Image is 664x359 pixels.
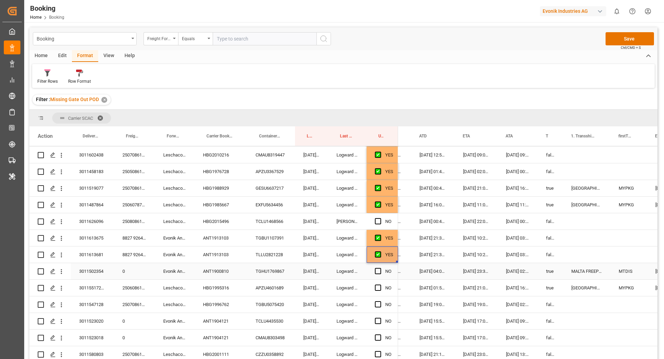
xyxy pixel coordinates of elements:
div: Press SPACE to select this row. [29,330,398,346]
span: Delivery No. [83,134,100,138]
div: Filter Rows [37,78,58,84]
div: true [538,263,563,279]
span: Last Opened By [340,134,352,138]
div: [DATE] 05:05:52 [295,213,328,230]
div: Freight Forwarder's Reference No. [147,34,171,42]
div: Equals [182,34,205,42]
div: [DATE] 16:54:00 [498,280,538,296]
span: Missing Gate Out POD [50,97,99,102]
div: [DATE] 00:47:00 [411,180,455,196]
div: [DATE] 19:00:00 [455,296,498,313]
div: Row Format [68,78,91,84]
div: Press SPACE to select this row. [29,213,398,230]
div: [PERSON_NAME] [328,213,367,230]
div: Evonik Antwerp [155,263,195,279]
span: Last Opened Date [307,134,314,138]
div: false [538,147,563,163]
div: Logward System [328,180,367,196]
div: [DATE] 05:24:29 [295,197,328,213]
div: [DATE] 10:24:00 [455,246,498,263]
div: Press SPACE to select this row. [29,163,398,180]
div: [DATE] 22:00:00 [455,213,498,230]
div: Press SPACE to select this row. [29,313,398,330]
div: HBG1995316 [195,280,247,296]
div: 3011502354 [71,263,114,279]
div: 8827 9264 9856 [114,246,155,263]
button: search button [316,32,331,45]
div: 3011547128 [71,296,114,313]
div: TCLU4435530 [247,313,295,329]
div: Evonik Antwerp [155,230,195,246]
div: Format [72,50,98,62]
div: Leschaco Bremen [155,163,195,180]
div: [GEOGRAPHIC_DATA] ([GEOGRAPHIC_DATA]) [563,280,610,296]
div: CMAU8319447 [247,147,295,163]
span: ATA [506,134,513,138]
div: Booking [30,3,64,14]
div: Leschaco Bremen [155,197,195,213]
button: Evonik Industries AG [540,5,609,18]
div: YES [385,247,393,263]
span: Container No. [259,134,280,138]
div: 250708610136 [114,296,155,313]
span: Freight Forwarder's Reference No. [126,134,140,138]
div: [DATE] 03:18:00 [498,230,538,246]
button: open menu [144,32,178,45]
div: Logward System [328,280,367,296]
div: [DATE] 02:00:00 [498,263,538,279]
div: [DATE] 03:18:00 [498,246,538,263]
div: Press SPACE to select this row. [29,296,398,313]
div: [GEOGRAPHIC_DATA] ([GEOGRAPHIC_DATA]) [563,197,610,213]
div: [DATE] 18:31:30 [295,330,328,346]
div: [DATE] 15:54:00 [411,313,455,329]
div: [DATE] 21:00:00 [455,280,498,296]
div: [DATE] 02:56:00 [498,296,538,313]
div: APZU3367529 [247,163,295,180]
div: NO [385,330,391,346]
div: EXFU5634456 [247,197,295,213]
span: ETA [463,134,470,138]
div: ANT1900810 [195,263,247,279]
div: YES [385,180,393,196]
div: [DATE] 00:48:00 [411,213,455,230]
div: Press SPACE to select this row. [29,280,398,296]
div: false [538,313,563,329]
div: NO [385,214,391,230]
div: NO [385,297,391,313]
div: HBG1988929 [195,180,247,196]
div: 3011523018 [71,330,114,346]
button: open menu [33,32,137,45]
a: Home [30,15,41,20]
div: 250808610092 [114,213,155,230]
div: 3011551727, 3011551726 [71,280,114,296]
div: 0 [114,313,155,329]
div: [DATE] 07:37:27 [295,147,328,163]
div: [DATE] 17:00:00 [455,313,498,329]
div: Press SPACE to select this row. [29,263,398,280]
div: [DATE] 21:36:00 [411,230,455,246]
div: Leschaco Bremen [155,296,195,313]
div: HBG2010216 [195,147,247,163]
div: [DATE] 00:40:28 [295,230,328,246]
div: 3011613681 [71,246,114,263]
div: [DATE] 05:43:16 [295,180,328,196]
div: true [538,180,563,196]
div: MTDIS [610,263,647,279]
div: ANT1913103 [195,230,247,246]
div: true [538,197,563,213]
div: [DATE] 11:00:00 [498,197,538,213]
div: Evonik Antwerp [155,246,195,263]
div: Logward System [328,296,367,313]
div: CMAU8303498 [247,330,295,346]
div: Help [119,50,140,62]
button: Help Center [625,3,640,19]
div: NO [385,263,391,279]
div: 3011487864 [71,197,114,213]
div: MALTA FREEPORT DISTRIPARK [563,263,610,279]
div: 250708610982 [114,147,155,163]
div: TGBU1107391 [247,230,295,246]
input: Type to search [213,32,316,45]
div: [GEOGRAPHIC_DATA] ([GEOGRAPHIC_DATA]) [563,180,610,196]
div: [DATE] 04:06:00 [411,263,455,279]
div: false [538,330,563,346]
